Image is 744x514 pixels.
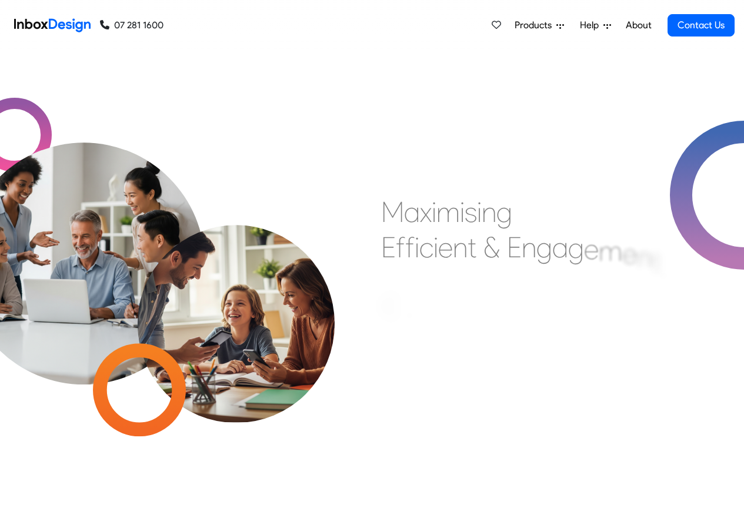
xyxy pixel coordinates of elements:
[415,230,419,265] div: i
[622,14,655,37] a: About
[405,230,415,265] div: f
[477,194,482,230] div: i
[100,18,164,32] a: 07 281 1600
[420,194,432,230] div: x
[468,230,476,265] div: t
[584,231,599,267] div: e
[460,194,465,230] div: i
[402,295,417,330] div: o
[436,194,460,230] div: m
[113,176,359,423] img: parents_with_child.png
[381,194,666,371] div: Maximising Efficient & Engagement, Connecting Schools, Families, and Students.
[465,194,477,230] div: s
[496,194,512,230] div: g
[599,233,622,268] div: m
[552,230,568,265] div: a
[381,230,396,265] div: E
[515,18,556,32] span: Products
[381,288,402,324] div: C
[438,230,453,265] div: e
[482,194,496,230] div: n
[453,230,468,265] div: n
[622,236,637,271] div: e
[507,230,522,265] div: E
[652,243,660,278] div: t
[432,194,436,230] div: i
[419,230,433,265] div: c
[522,230,536,265] div: n
[510,14,569,37] a: Products
[637,239,652,274] div: n
[568,230,584,266] div: g
[483,230,500,265] div: &
[404,194,420,230] div: a
[396,230,405,265] div: f
[660,248,666,283] div: ,
[575,14,616,37] a: Help
[580,18,603,32] span: Help
[668,14,735,37] a: Contact Us
[433,230,438,265] div: i
[536,230,552,265] div: g
[381,194,404,230] div: M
